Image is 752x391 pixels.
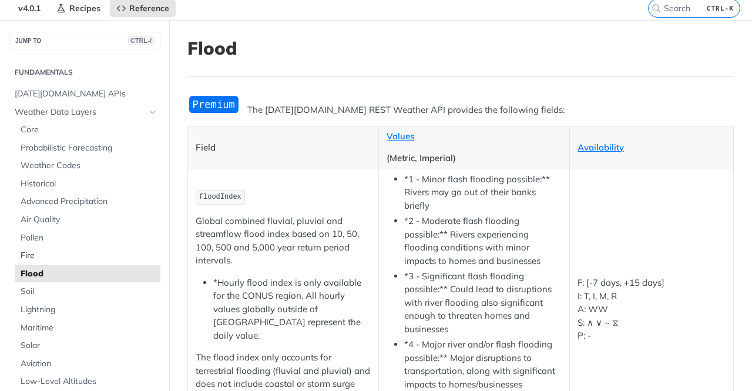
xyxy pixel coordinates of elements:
span: Air Quality [21,214,157,226]
kbd: CTRL-K [704,2,737,14]
span: Aviation [21,358,157,370]
span: Flood [21,268,157,280]
span: Fire [21,250,157,262]
span: Historical [21,178,157,190]
a: Maritime [15,319,160,337]
span: Weather Codes [21,160,157,172]
h2: Fundamentals [9,67,160,78]
p: F: [-7 days, +15 days] I: T, I, M, R A: WW S: ∧ ∨ ~ ⧖ P: - [578,276,726,343]
li: *1 - Minor flash flooding possible:** Rivers may go out of their banks briefly [404,173,562,213]
span: floodIndex [199,193,241,201]
a: Probabilistic Forecasting [15,139,160,157]
svg: Search [652,4,661,13]
span: Core [21,124,157,136]
span: Soil [21,286,157,298]
a: Weather Codes [15,157,160,175]
span: Recipes [69,3,100,14]
span: Pollen [21,232,157,244]
button: JUMP TOCTRL-/ [9,32,160,49]
span: Advanced Precipitation [21,196,157,208]
p: Field [196,141,371,155]
a: Values [387,131,414,142]
a: Lightning [15,301,160,319]
li: *Hourly flood index is only available for the CONUS region. All hourly values globally outside of... [213,276,371,343]
span: Probabilistic Forecasting [21,142,157,154]
a: [DATE][DOMAIN_NAME] APIs [9,85,160,103]
li: *2 - Moderate flash flooding possible:** Rivers experiencing flooding conditions with minor impac... [404,215,562,268]
a: Historical [15,175,160,193]
span: CTRL-/ [128,36,154,45]
li: *4 - Major river and/or flash flooding possible:** Major disruptions to transportation, along wit... [404,338,562,391]
p: Global combined fluvial, pluvial and streamflow flood index based on 10, 50, 100, 500 and 5,000 y... [196,215,371,268]
span: [DATE][DOMAIN_NAME] APIs [15,88,157,100]
a: Aviation [15,355,160,373]
button: Hide subpages for Weather Data Layers [148,108,157,117]
a: Core [15,121,160,139]
p: (Metric, Imperial) [387,152,562,165]
a: Air Quality [15,211,160,229]
a: Solar [15,337,160,355]
span: Reference [129,3,169,14]
span: Maritime [21,322,157,334]
li: *3 - Significant flash flooding possible:** Could lead to disruptions with river flooding also si... [404,270,562,336]
a: Low-Level Altitudes [15,373,160,390]
a: Advanced Precipitation [15,193,160,210]
span: Lightning [21,304,157,316]
span: Solar [21,340,157,352]
h1: Flood [187,38,734,59]
a: Soil [15,283,160,300]
p: The [DATE][DOMAIN_NAME] REST Weather API provides the following fields: [187,103,734,117]
a: Fire [15,247,160,265]
span: Low-Level Altitudes [21,376,157,387]
a: Weather Data LayersHide subpages for Weather Data Layers [9,103,160,121]
a: Pollen [15,229,160,247]
a: Flood [15,265,160,283]
span: Weather Data Layers [15,106,145,118]
a: Availability [578,142,624,153]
